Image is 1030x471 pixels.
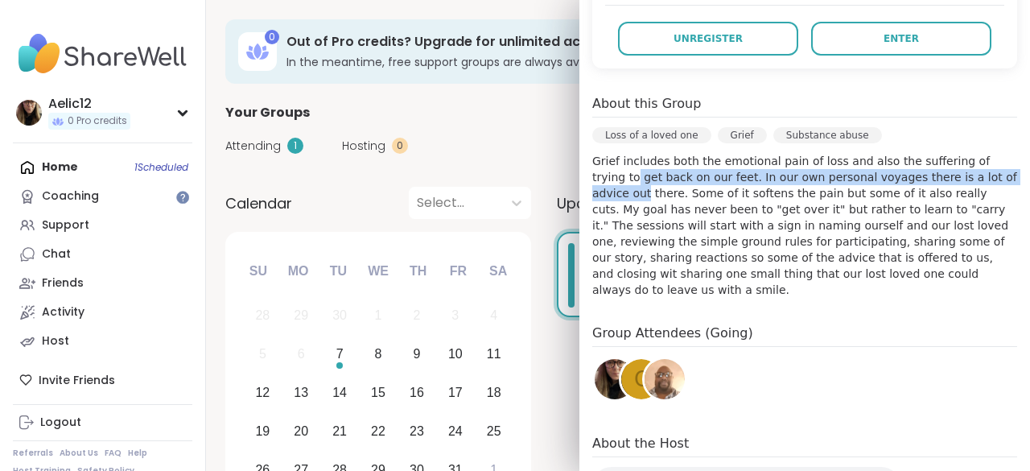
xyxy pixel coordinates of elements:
div: 0 [265,30,279,44]
div: Grief [718,127,767,143]
div: Not available Wednesday, October 1st, 2025 [361,299,396,333]
div: 5 [259,343,266,365]
div: 6 [298,343,305,365]
div: Choose Tuesday, October 21st, 2025 [323,414,357,448]
div: Choose Thursday, October 16th, 2025 [400,376,435,411]
span: Calendar [225,192,292,214]
img: Aelic12 [16,100,42,126]
div: Choose Friday, October 17th, 2025 [438,376,472,411]
button: Enter [811,22,991,56]
span: Unregister [674,31,743,46]
div: 11 [487,343,501,365]
div: 21 [332,420,347,442]
div: 13 [294,382,308,403]
div: Choose Sunday, October 12th, 2025 [245,376,280,411]
a: Activity [13,298,192,327]
div: Choose Monday, October 13th, 2025 [284,376,319,411]
div: Host [42,333,69,349]
div: 20 [294,420,308,442]
div: Th [401,254,436,289]
div: Choose Friday, October 24th, 2025 [438,414,472,448]
span: Hosting [342,138,385,155]
div: Fr [440,254,476,289]
div: 8 [375,343,382,365]
div: Friends [42,275,84,291]
div: Choose Wednesday, October 8th, 2025 [361,337,396,372]
a: Aelic12 [592,357,637,402]
a: Help [128,448,147,459]
img: ShareWell Nav Logo [13,26,192,82]
div: Choose Wednesday, October 22nd, 2025 [361,414,396,448]
div: We [360,254,396,289]
iframe: Spotlight [176,191,189,204]
div: Not available Friday, October 3rd, 2025 [438,299,472,333]
div: Choose Tuesday, October 14th, 2025 [323,376,357,411]
div: 2 [413,304,420,326]
span: 0 Pro credits [68,114,127,128]
div: 15 [371,382,385,403]
div: Loss of a loved one [592,127,711,143]
span: Your Groups [225,103,310,122]
a: Support [13,211,192,240]
a: Host [13,327,192,356]
div: Chat [42,246,71,262]
div: Support [42,217,89,233]
div: Aelic12 [48,95,130,113]
h4: About the Host [592,434,1017,457]
span: Attending [225,138,281,155]
div: 4 [490,304,497,326]
a: Friends [13,269,192,298]
div: Coaching [42,188,99,205]
div: Activity [42,304,84,320]
div: Not available Sunday, September 28th, 2025 [245,299,280,333]
a: Chat [13,240,192,269]
div: 7 [336,343,344,365]
div: Not available Tuesday, September 30th, 2025 [323,299,357,333]
a: c [619,357,664,402]
div: Su [241,254,276,289]
img: Aelic12 [595,359,635,399]
div: Not available Monday, September 29th, 2025 [284,299,319,333]
span: Enter [884,31,919,46]
a: Referrals [13,448,53,459]
div: Choose Friday, October 10th, 2025 [438,337,472,372]
div: Choose Wednesday, October 15th, 2025 [361,376,396,411]
h3: Out of Pro credits? Upgrade for unlimited access to expert-led coaching groups. [286,33,880,51]
a: FAQ [105,448,122,459]
div: 1 [375,304,382,326]
div: 1 [287,138,303,154]
div: Choose Thursday, October 23rd, 2025 [400,414,435,448]
div: Logout [40,415,81,431]
div: 14 [332,382,347,403]
div: 24 [448,420,463,442]
div: Sa [480,254,516,289]
div: 22 [371,420,385,442]
div: Not available Sunday, October 5th, 2025 [245,337,280,372]
div: Substance abuse [773,127,882,143]
div: 30 [332,304,347,326]
div: Invite Friends [13,366,192,395]
a: Logout [13,408,192,437]
div: Not available Thursday, October 2nd, 2025 [400,299,435,333]
span: c [634,364,649,395]
div: Not available Monday, October 6th, 2025 [284,337,319,372]
div: 28 [255,304,270,326]
div: 0 [392,138,408,154]
h3: In the meantime, free support groups are always available. [286,54,880,70]
div: 10 [448,343,463,365]
div: Choose Saturday, October 18th, 2025 [476,376,511,411]
div: 9 [413,343,420,365]
h4: About this Group [592,94,701,114]
div: Choose Saturday, October 11th, 2025 [476,337,511,372]
h4: Group Attendees (Going) [592,324,1017,347]
a: About Us [60,448,98,459]
p: Grief includes both the emotional pain of loss and also the suffering of trying to get back on ou... [592,153,1017,298]
a: Coaching [13,182,192,211]
div: Choose Saturday, October 25th, 2025 [476,414,511,448]
div: Not available Saturday, October 4th, 2025 [476,299,511,333]
div: Choose Monday, October 20th, 2025 [284,414,319,448]
span: Upcoming [557,192,631,214]
div: Choose Tuesday, October 7th, 2025 [323,337,357,372]
div: 3 [451,304,459,326]
div: 25 [487,420,501,442]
